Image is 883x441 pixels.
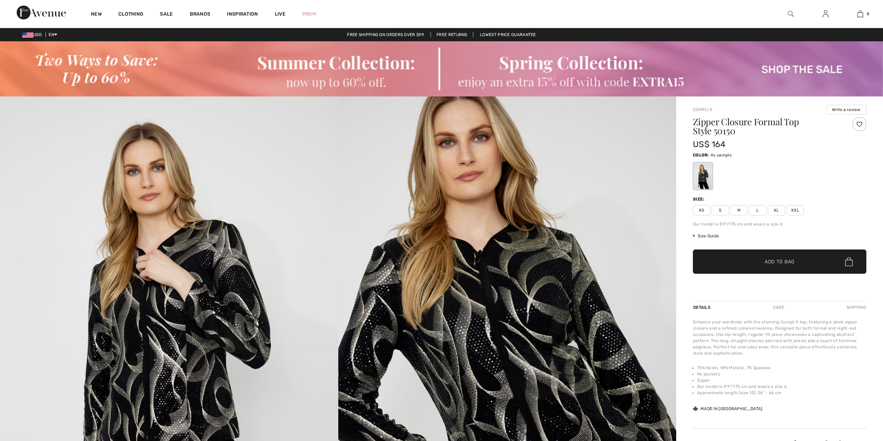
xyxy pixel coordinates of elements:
[693,139,725,149] span: US$ 164
[697,377,866,383] li: Zipper
[49,32,57,37] span: EN
[711,153,732,158] span: As sample
[817,10,834,18] a: Sign In
[431,32,473,37] a: Free Returns
[712,205,729,215] span: S
[693,153,709,158] span: Color:
[845,301,866,314] div: Shipping
[693,221,866,227] div: Our model is 5'9"/175 cm and wears a size 6.
[693,233,719,239] span: Size Guide
[22,32,33,38] img: US Dollar
[767,301,790,314] div: Care
[697,365,866,371] li: 75% Nylon, 18% Metalic, 7% Spandex
[474,32,542,37] a: Lowest Price Guarantee
[693,406,763,412] div: Made in [GEOGRAPHIC_DATA]
[693,117,838,135] h1: Zipper Closure Formal Top Style 50150
[693,249,866,274] button: Add to Bag
[867,11,869,17] span: 8
[302,10,316,18] a: Prom
[190,11,211,18] a: Brands
[826,105,866,115] button: Write a review
[118,11,143,18] a: Clothing
[845,257,853,266] img: Bag.svg
[823,10,829,18] img: My Info
[160,11,173,18] a: Sale
[91,11,102,18] a: New
[749,205,766,215] span: L
[693,107,712,112] a: Compli K
[693,319,866,356] div: Enhance your wardrobe with the stunning Compli K top, featuring a sleek zipper closure and a refi...
[697,371,866,377] li: No pockets
[697,383,866,390] li: Our model is 5'9"/175 cm and wears a size 6.
[788,10,794,18] img: search the website
[693,196,706,202] div: Size:
[765,258,795,265] span: Add to Bag
[227,11,258,18] span: Inspiration
[787,205,804,215] span: XXL
[341,32,430,37] a: Free shipping on orders over $99
[843,10,877,18] a: 8
[693,205,710,215] span: XS
[730,205,748,215] span: M
[693,301,712,314] div: Details
[17,6,66,19] img: 1ère Avenue
[22,32,44,37] span: USD
[275,10,286,18] a: Live
[694,163,712,189] div: As sample
[768,205,785,215] span: XL
[839,389,876,406] iframe: Opens a widget where you can chat to one of our agents
[697,390,866,396] li: Approximate length (size 12): 26" - 66 cm
[857,10,863,18] img: My Bag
